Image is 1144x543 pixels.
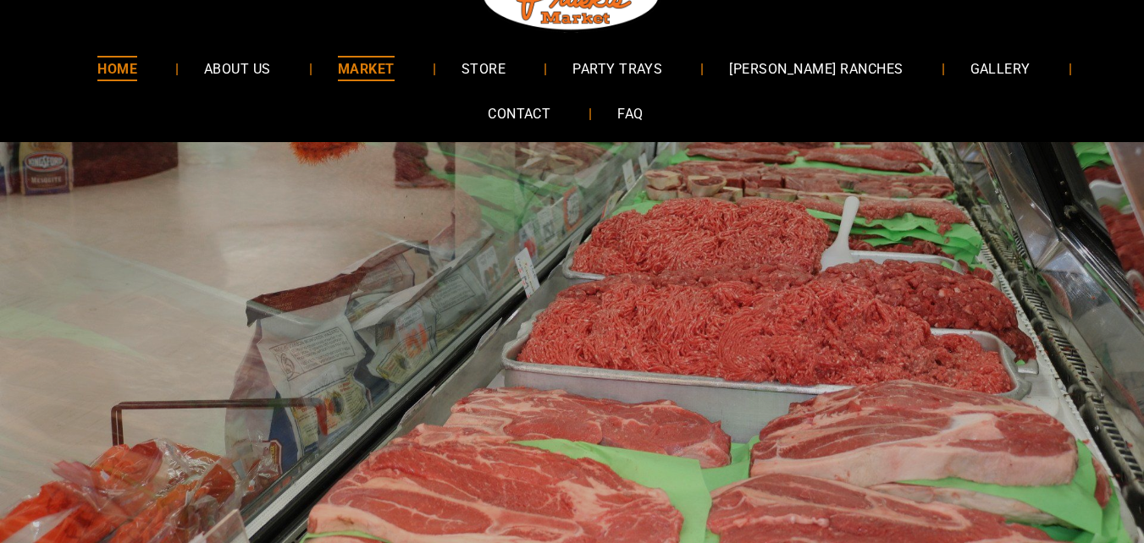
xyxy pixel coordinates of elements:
[592,91,668,136] a: FAQ
[72,46,163,90] a: HOME
[436,46,531,90] a: STORE
[97,56,137,80] span: HOME
[312,46,420,90] a: MARKET
[704,46,928,90] a: [PERSON_NAME] RANCHES
[179,46,296,90] a: ABOUT US
[462,91,576,136] a: CONTACT
[945,46,1056,90] a: GALLERY
[547,46,688,90] a: PARTY TRAYS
